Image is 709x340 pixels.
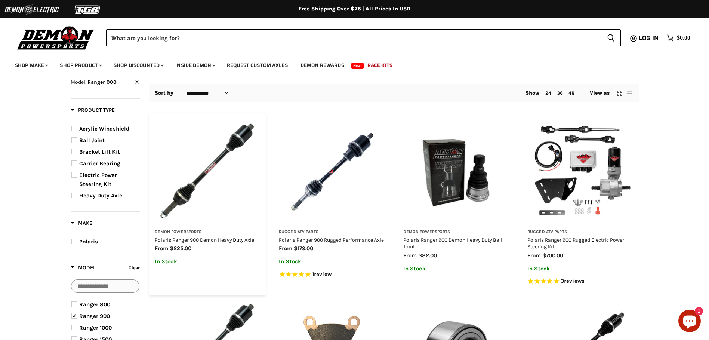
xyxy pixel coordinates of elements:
[106,29,621,46] form: Product
[564,278,585,284] span: reviews
[616,89,623,97] button: grid view
[60,3,116,17] img: TGB Logo 2
[9,58,53,73] a: Shop Make
[542,252,563,259] span: $700.00
[79,324,112,331] span: Ranger 1000
[590,90,610,96] span: View as
[71,78,140,88] button: Clear filter by Model Ranger 900
[71,107,115,116] button: Filter by Product Type
[403,118,509,224] img: Polaris Ranger 900 Demon Heavy Duty Ball Joint
[79,238,98,245] span: Polaris
[527,118,633,224] img: Polaris Ranger 900 Rugged Electric Power Steering Kit
[71,264,96,273] button: Filter by Model
[170,245,191,252] span: $225.00
[79,148,120,155] span: Bracket Lift Kit
[279,118,385,224] img: Polaris Ranger 900 Rugged Performance Axle
[79,172,117,187] span: Electric Power Steering Kit
[527,252,541,259] span: from
[527,237,624,249] a: Polaris Ranger 900 Rugged Electric Power Steering Kit
[71,220,92,226] span: Make
[403,237,502,249] a: Polaris Ranger 900 Demon Heavy Duty Ball Joint
[545,90,551,96] a: 24
[170,58,220,73] a: Inside Demon
[149,84,639,102] nav: Collection utilities
[351,63,364,69] span: New!
[79,160,120,167] span: Carrier Bearing
[314,271,332,278] span: review
[403,229,509,235] h3: Demon Powersports
[71,107,115,113] span: Product Type
[525,90,540,96] span: Show
[155,237,254,243] a: Polaris Ranger 900 Demon Heavy Duty Axle
[527,266,633,272] p: In Stock
[362,58,398,73] a: Race Kits
[527,229,633,235] h3: Rugged ATV Parts
[87,79,117,85] span: Ranger 900
[71,79,86,85] span: Model:
[527,278,633,285] span: Rated 5.0 out of 5 stars 3 reviews
[149,62,639,74] h1: Polaris Ranger Accessories
[561,278,585,284] span: 3 reviews
[312,271,332,278] span: 1 reviews
[9,55,688,73] ul: Main menu
[677,34,690,42] span: $0.00
[56,6,654,12] div: Free Shipping Over $75 | All Prices In USD
[663,33,694,43] a: $0.00
[4,3,60,17] img: Demon Electric Logo 2
[279,245,292,252] span: from
[279,237,384,243] a: Polaris Ranger 900 Rugged Performance Axle
[71,264,96,271] span: Model
[54,58,107,73] a: Shop Product
[279,271,385,279] span: Rated 5.0 out of 5 stars 1 reviews
[557,90,563,96] a: 36
[221,58,293,73] a: Request Custom Axles
[601,29,621,46] button: Search
[403,266,509,272] p: In Stock
[155,245,168,252] span: from
[79,125,129,132] span: Acrylic Windshield
[676,310,703,334] inbox-online-store-chat: Shopify online store chat
[108,58,168,73] a: Shop Discounted
[71,220,92,229] button: Filter by Make
[403,252,417,259] span: from
[639,33,659,43] span: Log in
[635,35,663,42] a: Log in
[155,90,174,96] label: Sort by
[155,229,261,235] h3: Demon Powersports
[568,90,574,96] a: 48
[155,258,261,265] p: In Stock
[155,118,261,224] img: Polaris Ranger 900 Demon Heavy Duty Axle
[79,301,110,308] span: Ranger 800
[279,258,385,265] p: In Stock
[79,137,105,144] span: Ball Joint
[279,229,385,235] h3: Rugged ATV Parts
[127,264,140,274] button: Clear filter by Model
[626,89,633,97] button: list view
[295,58,350,73] a: Demon Rewards
[79,192,122,199] span: Heavy Duty Axle
[79,313,110,319] span: Ranger 900
[106,29,601,46] input: When autocomplete results are available use up and down arrows to review and enter to select
[294,245,313,252] span: $179.00
[418,252,437,259] span: $82.00
[71,279,139,293] input: Search Options
[15,24,97,51] img: Demon Powersports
